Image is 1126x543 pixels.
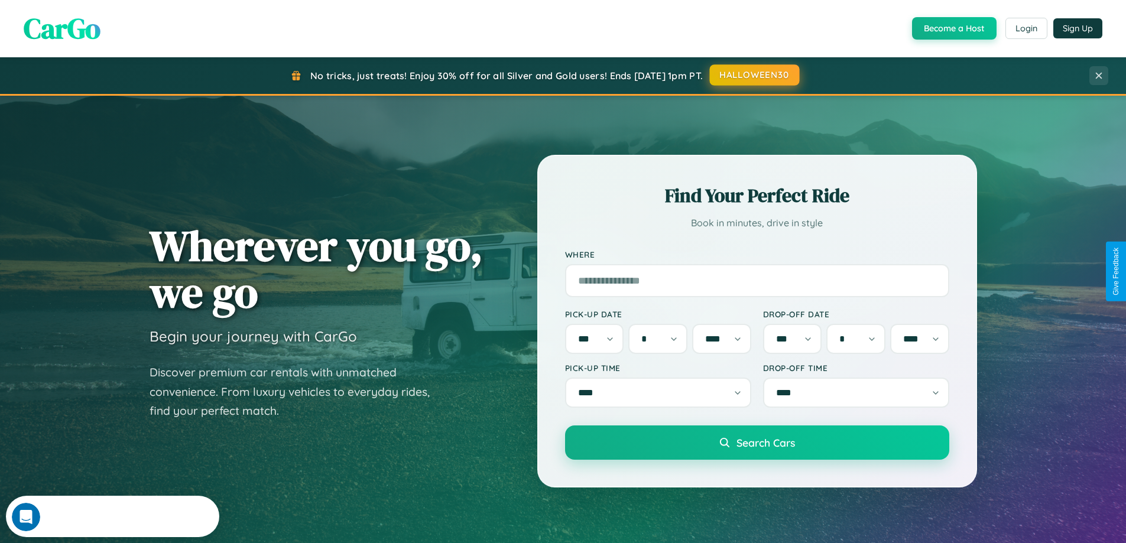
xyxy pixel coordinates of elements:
[150,327,357,345] h3: Begin your journey with CarGo
[565,183,949,209] h2: Find Your Perfect Ride
[6,496,219,537] iframe: Intercom live chat discovery launcher
[763,309,949,319] label: Drop-off Date
[736,436,795,449] span: Search Cars
[12,503,40,531] iframe: Intercom live chat
[565,425,949,460] button: Search Cars
[565,249,949,259] label: Where
[565,309,751,319] label: Pick-up Date
[710,64,800,86] button: HALLOWEEN30
[763,363,949,373] label: Drop-off Time
[24,9,100,48] span: CarGo
[1053,18,1102,38] button: Sign Up
[150,222,483,316] h1: Wherever you go, we go
[310,70,703,82] span: No tricks, just treats! Enjoy 30% off for all Silver and Gold users! Ends [DATE] 1pm PT.
[1005,18,1047,39] button: Login
[565,363,751,373] label: Pick-up Time
[565,214,949,232] p: Book in minutes, drive in style
[912,17,997,40] button: Become a Host
[1112,248,1120,295] div: Give Feedback
[150,363,445,421] p: Discover premium car rentals with unmatched convenience. From luxury vehicles to everyday rides, ...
